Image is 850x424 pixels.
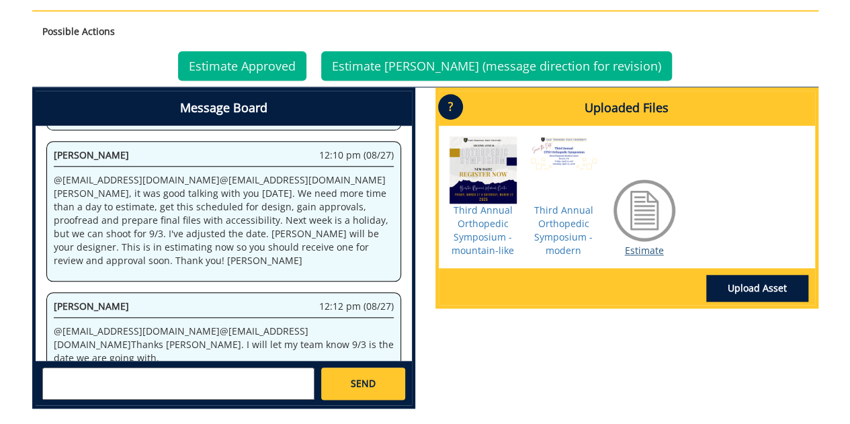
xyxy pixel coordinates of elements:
[439,91,815,126] h4: Uploaded Files
[36,91,412,126] h4: Message Board
[321,51,672,81] a: Estimate [PERSON_NAME] (message direction for revision)
[534,204,593,257] a: Third Annual Orthopedic Symposium - modern
[625,244,664,257] a: Estimate
[54,149,129,161] span: [PERSON_NAME]
[42,368,314,400] textarea: messageToSend
[351,377,376,390] span: SEND
[178,51,306,81] a: Estimate Approved
[438,94,463,120] p: ?
[319,300,394,313] span: 12:12 pm (08/27)
[452,204,514,257] a: Third Annual Orthopedic Symposium - mountain-like
[319,149,394,162] span: 12:10 pm (08/27)
[321,368,405,400] a: SEND
[54,173,394,267] p: @ [EMAIL_ADDRESS][DOMAIN_NAME] @ [EMAIL_ADDRESS][DOMAIN_NAME] [PERSON_NAME], it was good talking ...
[54,325,394,365] p: @ [EMAIL_ADDRESS][DOMAIN_NAME] @ [EMAIL_ADDRESS][DOMAIN_NAME] Thanks [PERSON_NAME]. I will let my...
[706,275,808,302] a: Upload Asset
[54,300,129,312] span: [PERSON_NAME]
[42,25,115,38] strong: Possible Actions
